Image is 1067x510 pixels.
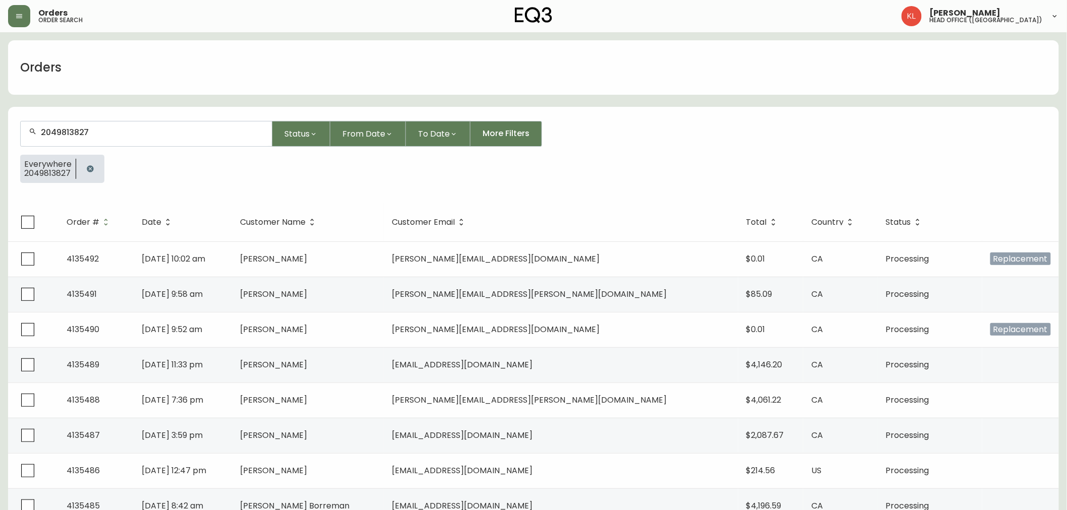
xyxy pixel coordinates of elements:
span: [PERSON_NAME] [240,288,307,300]
span: 4135492 [67,253,99,265]
span: Orders [38,9,68,17]
span: Country [811,218,857,227]
span: [PERSON_NAME][EMAIL_ADDRESS][PERSON_NAME][DOMAIN_NAME] [392,394,667,406]
span: [PERSON_NAME] [930,9,1001,17]
span: 4135489 [67,359,99,370]
button: Status [272,121,330,147]
span: CA [811,394,823,406]
span: CA [811,359,823,370]
h1: Orders [20,59,62,76]
button: To Date [406,121,470,147]
span: [DATE] 3:59 pm [142,429,203,441]
span: CA [811,324,823,335]
span: Processing [886,429,929,441]
span: Customer Name [240,218,319,227]
span: Replacement [990,252,1051,265]
span: Status [886,218,924,227]
span: Processing [886,324,929,335]
span: Customer Email [392,219,455,225]
span: Processing [886,465,929,476]
span: $0.01 [746,324,765,335]
span: $0.01 [746,253,765,265]
span: [PERSON_NAME][EMAIL_ADDRESS][DOMAIN_NAME] [392,324,600,335]
span: Replacement [990,323,1051,336]
span: $85.09 [746,288,773,300]
span: Processing [886,288,929,300]
span: Processing [886,253,929,265]
img: logo [515,7,552,23]
span: Order # [67,219,99,225]
span: Customer Email [392,218,468,227]
span: $2,087.67 [746,429,784,441]
span: Country [811,219,844,225]
span: CA [811,288,823,300]
span: [EMAIL_ADDRESS][DOMAIN_NAME] [392,465,532,476]
span: Total [746,218,780,227]
span: 4135490 [67,324,99,335]
span: [PERSON_NAME] [240,465,307,476]
span: From Date [342,127,385,140]
span: [PERSON_NAME] [240,253,307,265]
span: Total [746,219,767,225]
span: Date [142,219,161,225]
span: CA [811,253,823,265]
span: [DATE] 7:36 pm [142,394,203,406]
span: To Date [418,127,450,140]
span: Processing [886,359,929,370]
span: [PERSON_NAME] [240,429,307,441]
span: Everywhere [24,160,72,169]
span: $214.56 [746,465,776,476]
span: Customer Name [240,219,306,225]
span: 4135488 [67,394,100,406]
span: [DATE] 11:33 pm [142,359,203,370]
span: [PERSON_NAME][EMAIL_ADDRESS][DOMAIN_NAME] [392,253,600,265]
span: 2049813827 [24,169,72,178]
h5: order search [38,17,83,23]
span: More Filters [483,128,529,139]
span: 4135486 [67,465,100,476]
span: 4135491 [67,288,97,300]
span: [PERSON_NAME] [240,324,307,335]
span: [PERSON_NAME][EMAIL_ADDRESS][PERSON_NAME][DOMAIN_NAME] [392,288,667,300]
span: [DATE] 9:58 am [142,288,203,300]
span: [EMAIL_ADDRESS][DOMAIN_NAME] [392,359,532,370]
span: [PERSON_NAME] [240,394,307,406]
input: Search [41,127,264,137]
span: Status [284,127,310,140]
span: $4,061.22 [746,394,782,406]
span: $4,146.20 [746,359,783,370]
button: More Filters [470,121,542,147]
span: US [811,465,821,476]
h5: head office ([GEOGRAPHIC_DATA]) [930,17,1043,23]
span: [DATE] 9:52 am [142,324,202,335]
span: Order # [67,218,112,227]
span: [DATE] 10:02 am [142,253,205,265]
span: Status [886,219,911,225]
span: 4135487 [67,429,100,441]
button: From Date [330,121,406,147]
img: 2c0c8aa7421344cf0398c7f872b772b5 [902,6,922,26]
span: [EMAIL_ADDRESS][DOMAIN_NAME] [392,429,532,441]
span: Processing [886,394,929,406]
span: [PERSON_NAME] [240,359,307,370]
span: [DATE] 12:47 pm [142,465,206,476]
span: CA [811,429,823,441]
span: Date [142,218,174,227]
